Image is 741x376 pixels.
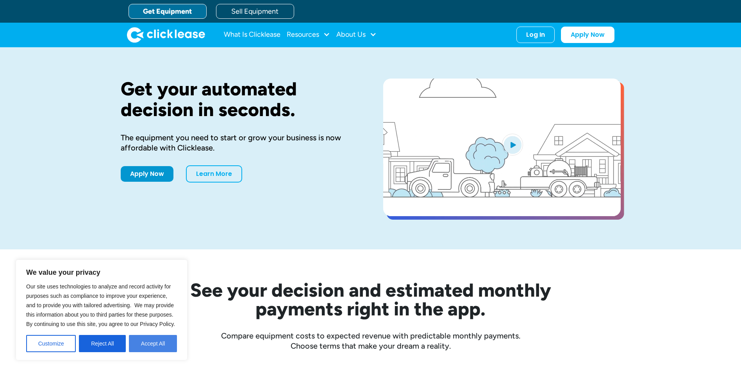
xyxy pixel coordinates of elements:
span: Our site uses technologies to analyze and record activity for purposes such as compliance to impr... [26,283,175,327]
h1: Get your automated decision in seconds. [121,79,358,120]
button: Accept All [129,335,177,352]
div: Log In [526,31,545,39]
a: Apply Now [561,27,614,43]
h2: See your decision and estimated monthly payments right in the app. [152,281,589,318]
img: Clicklease logo [127,27,205,43]
button: Customize [26,335,76,352]
div: Resources [287,27,330,43]
div: We value your privacy [16,260,187,360]
div: About Us [336,27,377,43]
div: Compare equipment costs to expected revenue with predictable monthly payments. Choose terms that ... [121,331,621,351]
div: The equipment you need to start or grow your business is now affordable with Clicklease. [121,132,358,153]
a: Get Equipment [129,4,207,19]
a: Apply Now [121,166,173,182]
button: Reject All [79,335,126,352]
img: Blue play button logo on a light blue circular background [502,134,523,156]
a: Learn More [186,165,242,183]
p: We value your privacy [26,268,177,277]
a: Sell Equipment [216,4,294,19]
a: home [127,27,205,43]
a: open lightbox [383,79,621,216]
a: What Is Clicklease [224,27,280,43]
